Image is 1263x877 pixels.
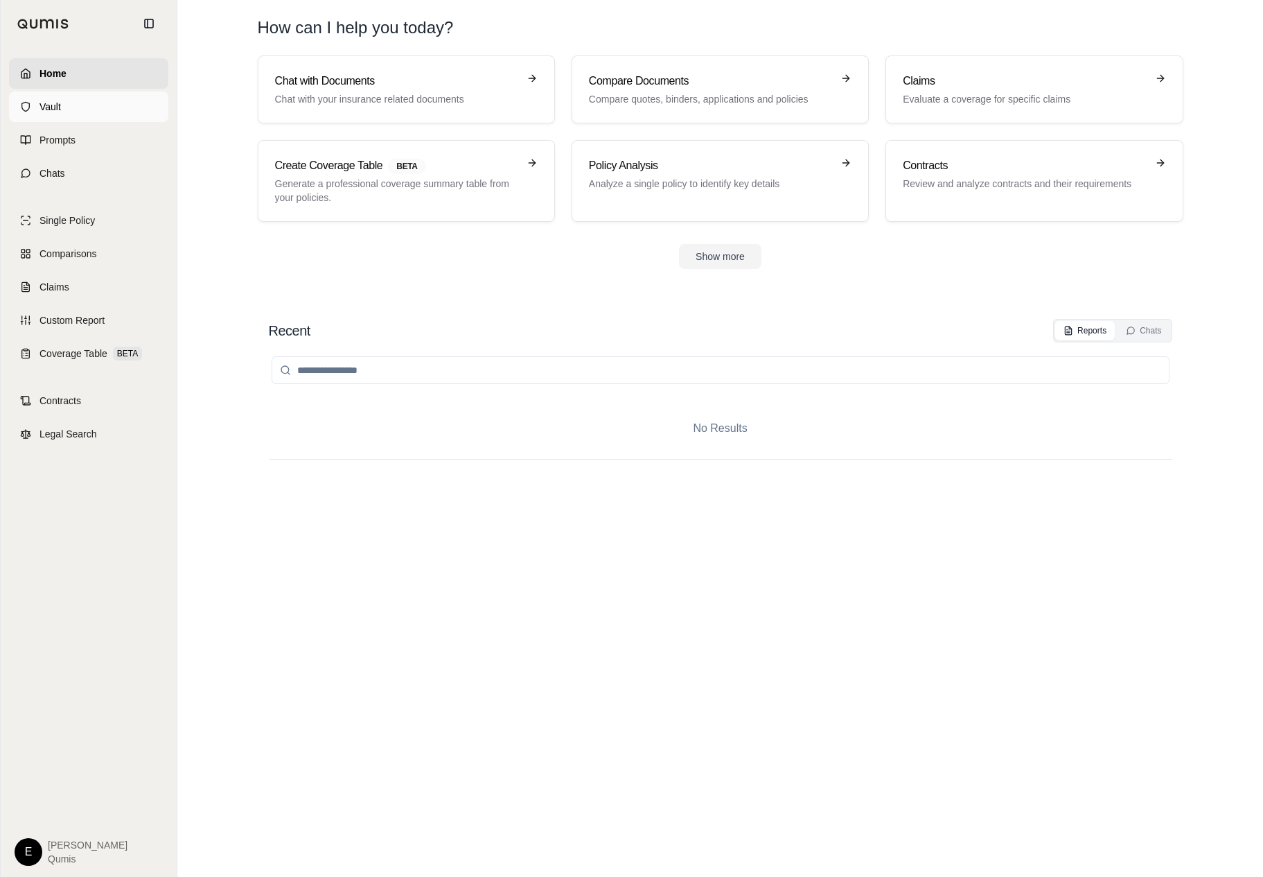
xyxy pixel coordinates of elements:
span: Home [39,67,67,80]
a: Custom Report [9,305,168,336]
img: Qumis Logo [17,19,69,29]
h3: Contracts [903,157,1146,174]
h2: Recent [269,321,310,340]
p: Review and analyze contracts and their requirements [903,177,1146,191]
a: Create Coverage TableBETAGenerate a professional coverage summary table from your policies. [258,140,555,222]
button: Reports [1055,321,1115,340]
h3: Policy Analysis [589,157,832,174]
span: Custom Report [39,313,105,327]
p: Analyze a single policy to identify key details [589,177,832,191]
p: Chat with your insurance related documents [275,92,518,106]
h3: Compare Documents [589,73,832,89]
div: No Results [269,398,1172,459]
a: Contracts [9,385,168,416]
a: ClaimsEvaluate a coverage for specific claims [885,55,1183,123]
div: Chats [1126,325,1161,336]
h1: How can I help you today? [258,17,454,39]
a: Comparisons [9,238,168,269]
a: Chats [9,158,168,189]
a: Home [9,58,168,89]
span: Single Policy [39,214,95,227]
a: Prompts [9,125,168,155]
button: Collapse sidebar [138,12,160,35]
span: Coverage Table [39,347,107,361]
a: Legal Search [9,419,168,449]
p: Compare quotes, binders, applications and policies [589,92,832,106]
span: Vault [39,100,61,114]
span: Qumis [48,852,127,866]
span: BETA [113,347,142,361]
div: E [15,838,42,866]
button: Show more [679,244,761,269]
h3: Create Coverage Table [275,157,518,174]
span: Contracts [39,394,81,408]
span: BETA [388,159,425,174]
p: Evaluate a coverage for specific claims [903,92,1146,106]
button: Chats [1118,321,1169,340]
span: Chats [39,166,65,180]
span: [PERSON_NAME] [48,838,127,852]
a: Compare DocumentsCompare quotes, binders, applications and policies [572,55,869,123]
a: ContractsReview and analyze contracts and their requirements [885,140,1183,222]
p: Generate a professional coverage summary table from your policies. [275,177,518,205]
span: Prompts [39,133,76,147]
div: Reports [1063,325,1106,336]
h3: Claims [903,73,1146,89]
span: Legal Search [39,427,97,441]
h3: Chat with Documents [275,73,518,89]
span: Comparisons [39,247,96,261]
a: Single Policy [9,205,168,236]
a: Vault [9,92,168,122]
span: Claims [39,280,69,294]
a: Policy AnalysisAnalyze a single policy to identify key details [572,140,869,222]
a: Coverage TableBETA [9,338,168,369]
a: Claims [9,272,168,302]
a: Chat with DocumentsChat with your insurance related documents [258,55,555,123]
